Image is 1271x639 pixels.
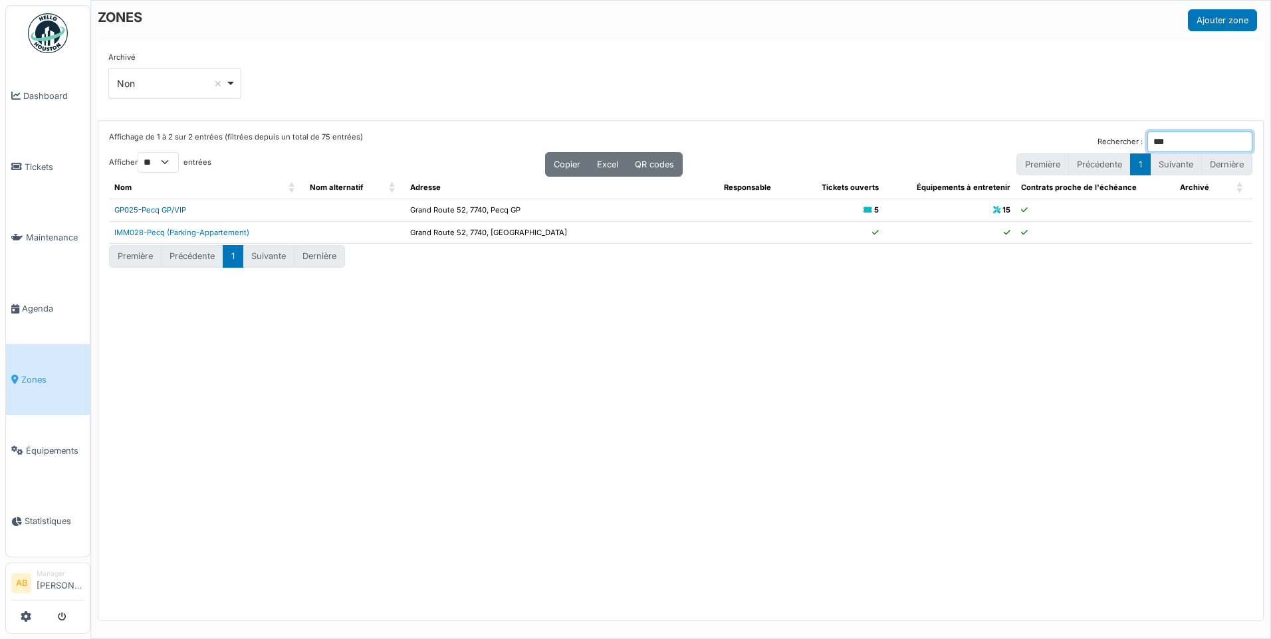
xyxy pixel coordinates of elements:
[28,13,68,53] img: Badge_color-CXgf-gQk.svg
[6,132,90,203] a: Tickets
[1180,183,1209,192] span: Archivé
[588,152,627,177] button: Excel
[25,515,84,527] span: Statistiques
[545,152,589,177] button: Copier
[597,159,618,169] span: Excel
[289,177,296,199] span: Nom: Activate to sort
[109,245,345,267] nav: pagination
[11,569,84,600] a: AB Manager[PERSON_NAME]
[138,152,179,173] select: Afficherentrées
[822,183,879,192] span: Tickets ouverts
[108,52,136,63] label: Archivé
[6,273,90,344] a: Agenda
[21,373,84,386] span: Zones
[874,205,879,215] b: 5
[37,569,84,597] li: [PERSON_NAME]
[405,221,719,244] td: Grand Route 52, 7740, [GEOGRAPHIC_DATA]
[724,183,771,192] span: Responsable
[6,415,90,486] a: Équipements
[37,569,84,579] div: Manager
[26,231,84,244] span: Maintenance
[22,302,84,315] span: Agenda
[114,205,186,215] a: GP025-Pecq GP/VIP
[26,444,84,457] span: Équipements
[109,132,363,152] div: Affichage de 1 à 2 sur 2 entrées (filtrées depuis un total de 75 entrées)
[1236,177,1244,199] span: Archivé: Activate to sort
[1098,136,1143,147] label: Rechercher :
[917,183,1010,192] span: Équipements à entretenir
[223,245,243,267] button: 1
[1021,183,1137,192] span: Contrats proche de l'échéance
[6,60,90,132] a: Dashboard
[1130,153,1151,175] button: 1
[554,159,580,169] span: Copier
[109,152,211,173] label: Afficher entrées
[310,183,363,192] span: Nom alternatif
[1188,9,1257,31] button: Ajouter zone
[6,486,90,557] a: Statistiques
[1002,205,1010,215] b: 15
[626,152,683,177] button: QR codes
[405,199,719,221] td: Grand Route 52, 7740, Pecq GP
[410,183,441,192] span: Adresse
[635,159,674,169] span: QR codes
[11,573,31,593] li: AB
[389,177,397,199] span: Nom alternatif: Activate to sort
[23,90,84,102] span: Dashboard
[6,344,90,415] a: Zones
[98,9,142,25] h6: ZONES
[114,228,249,237] a: IMM028-Pecq (Parking-Appartement)
[211,77,225,90] button: Remove item: 'false'
[117,76,225,90] div: Non
[6,203,90,274] a: Maintenance
[25,161,84,173] span: Tickets
[114,183,132,192] span: Nom
[1016,153,1252,175] nav: pagination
